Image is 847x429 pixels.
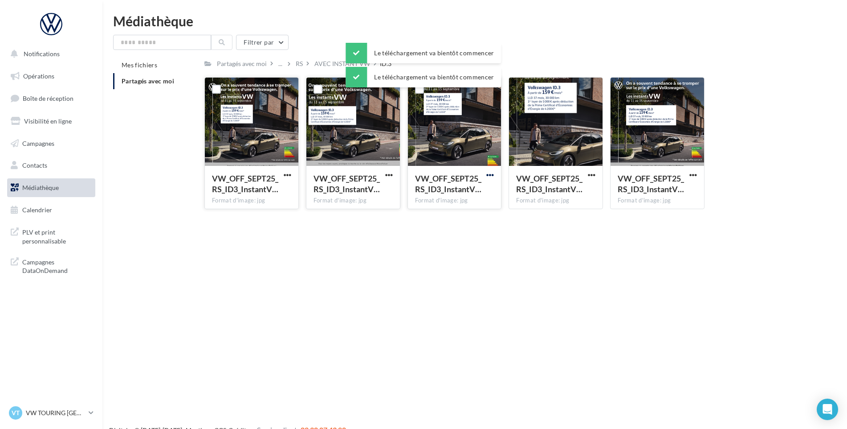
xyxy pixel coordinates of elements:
[5,223,97,249] a: PLV et print personnalisable
[516,197,595,205] div: Format d'image: jpg
[217,59,267,68] div: Partagés avec moi
[22,161,47,169] span: Contacts
[23,95,73,102] span: Boîte de réception
[7,404,95,421] a: VT VW TOURING [GEOGRAPHIC_DATA]
[22,226,92,245] span: PLV et print personnalisable
[5,201,97,219] a: Calendrier
[5,252,97,279] a: Campagnes DataOnDemand
[618,173,684,194] span: VW_OFF_SEPT25_RS_ID3_InstantVW_GMB_720x720
[22,139,54,147] span: Campagnes
[5,178,97,197] a: Médiathèque
[5,156,97,175] a: Contacts
[122,77,174,85] span: Partagés avec moi
[516,173,582,194] span: VW_OFF_SEPT25_RS_ID3_InstantVW_STORY
[277,58,284,70] div: ...
[314,59,370,68] div: AVEC INSTANT VW
[24,50,60,58] span: Notifications
[12,408,20,417] span: VT
[122,61,157,69] span: Mes fichiers
[314,197,393,205] div: Format d'image: jpg
[113,14,836,28] div: Médiathèque
[296,59,303,68] div: RS
[212,197,291,205] div: Format d'image: jpg
[5,112,97,131] a: Visibilité en ligne
[346,43,501,63] div: Le téléchargement va bientôt commencer
[5,45,94,63] button: Notifications
[212,173,278,194] span: VW_OFF_SEPT25_RS_ID3_InstantVW_CARRE
[817,399,838,420] div: Open Intercom Messenger
[415,197,494,205] div: Format d'image: jpg
[618,197,697,205] div: Format d'image: jpg
[24,117,72,125] span: Visibilité en ligne
[5,134,97,153] a: Campagnes
[314,173,380,194] span: VW_OFF_SEPT25_RS_ID3_InstantVW_GMB
[415,173,481,194] span: VW_OFF_SEPT25_RS_ID3_InstantVW_INSTAGRAM
[236,35,289,50] button: Filtrer par
[5,67,97,86] a: Opérations
[5,89,97,108] a: Boîte de réception
[23,72,54,80] span: Opérations
[22,206,52,214] span: Calendrier
[346,67,501,87] div: Le téléchargement va bientôt commencer
[26,408,85,417] p: VW TOURING [GEOGRAPHIC_DATA]
[22,256,92,275] span: Campagnes DataOnDemand
[22,184,59,191] span: Médiathèque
